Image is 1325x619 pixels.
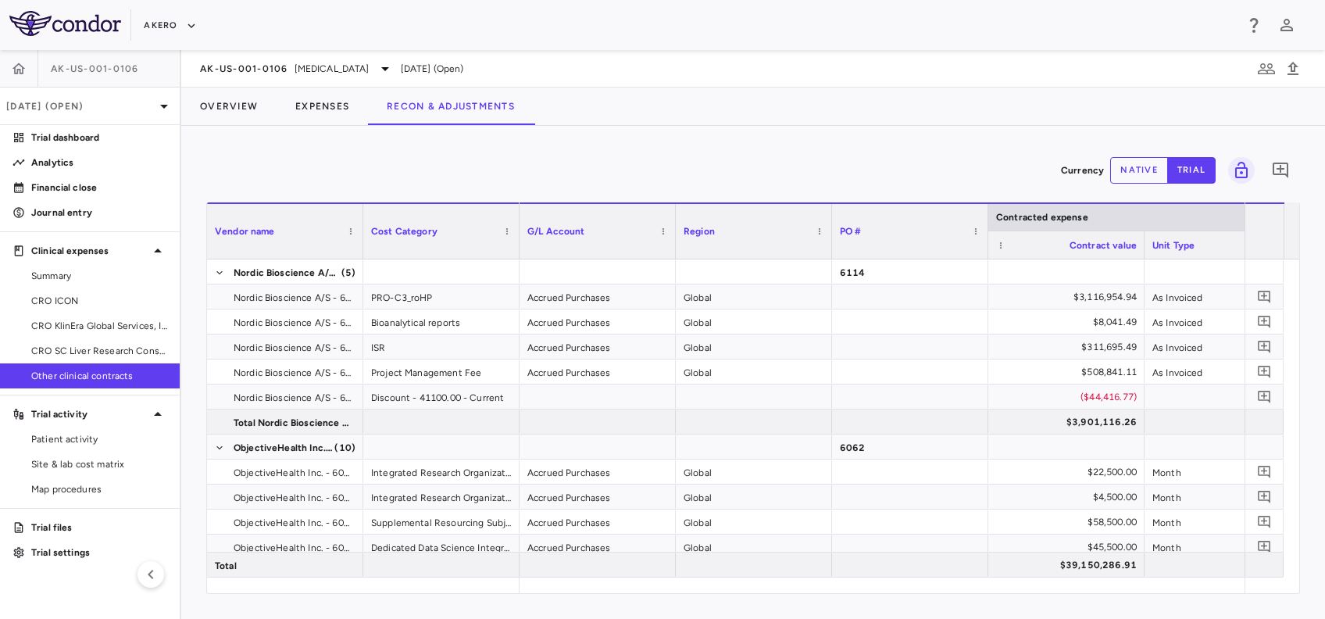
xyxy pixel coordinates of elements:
span: Contract value [1070,240,1137,251]
button: Add comment [1254,311,1275,332]
div: Supplemental Resourcing Subject Engagement and Recruitment Scheduling and Retention Resourcing (S... [363,510,520,534]
span: CRO ICON [31,294,167,308]
span: Total Nordic Bioscience A/S - 6114 [234,410,354,435]
button: Add comment [1254,386,1275,407]
button: trial [1167,157,1216,184]
button: Add comment [1254,336,1275,357]
div: Month [1145,460,1301,484]
div: As Invoiced [1145,335,1301,359]
span: Map procedures [31,482,167,496]
div: Bioanalytical reports [363,309,520,334]
span: ObjectiveHealth Inc. - 6062 [234,485,354,510]
button: Overview [181,88,277,125]
div: Global [676,335,832,359]
div: $39,150,286.91 [1002,553,1137,578]
span: Nordic Bioscience A/S - 6114 [234,385,354,410]
div: Accrued Purchases [520,485,676,509]
span: ObjectiveHealth Inc. - 6062 [234,435,333,460]
span: Site & lab cost matrix [31,457,167,471]
span: Unit Type [1152,240,1195,251]
div: $45,500.00 [1002,535,1137,560]
div: 6114 [832,259,988,284]
span: Other clinical contracts [31,369,167,383]
p: [DATE] (Open) [6,99,155,113]
button: Add comment [1254,486,1275,507]
div: $58,500.00 [1002,510,1137,535]
div: Accrued Purchases [520,510,676,534]
img: logo-full-BYUhSk78.svg [9,11,121,36]
div: Global [676,309,832,334]
div: Project Management Fee [363,360,520,384]
span: PO # [840,226,862,237]
div: As Invoiced [1145,309,1301,334]
svg: Add comment [1271,161,1290,180]
span: Region [684,226,715,237]
div: Global [676,535,832,559]
div: $4,500.00 [1002,485,1137,510]
span: Nordic Bioscience A/S - 6114 [234,335,354,360]
div: 6062 [832,435,988,459]
span: (5) [341,260,355,285]
svg: Add comment [1257,314,1272,329]
button: Akero [144,13,196,38]
div: Dedicated Data Science Integration and Interpretation-Objective View (Starting [DATE] onwards) [363,535,520,559]
div: Integrated Research Organization Expedited Start-up [363,460,520,484]
svg: Add comment [1257,514,1272,529]
div: $508,841.11 [1002,360,1137,385]
span: Nordic Bioscience A/S - 6114 [234,310,354,335]
div: Accrued Purchases [520,460,676,484]
span: AK-US-001-0106 [200,63,288,75]
button: Expenses [277,88,368,125]
span: Vendor name [215,226,275,237]
p: Clinical expenses [31,244,148,258]
p: Trial activity [31,407,148,421]
div: Global [676,284,832,309]
div: As Invoiced [1145,284,1301,309]
span: G/L Account [527,226,585,237]
span: Patient activity [31,432,167,446]
div: $22,500.00 [1002,460,1137,485]
div: $3,901,116.26 [1002,410,1137,435]
div: Accrued Purchases [520,284,676,309]
span: Contracted expense [996,212,1088,223]
span: Summary [31,269,167,283]
p: Trial settings [31,546,167,560]
span: Total [215,553,237,578]
svg: Add comment [1257,364,1272,379]
svg: Add comment [1257,389,1272,404]
div: As Invoiced [1145,360,1301,384]
span: ObjectiveHealth Inc. - 6062 [234,535,354,560]
button: Add comment [1254,286,1275,307]
div: ($44,416.77) [1002,385,1137,410]
span: AK-US-001-0106 [51,63,139,75]
div: Discount - 41100.00 - Current [363,385,520,409]
button: Add comment [1254,461,1275,482]
span: Nordic Bioscience A/S - 6114 [234,360,354,385]
span: CRO SC Liver Research Consortium LLC [31,344,167,358]
span: [MEDICAL_DATA] [295,62,370,76]
div: Global [676,460,832,484]
span: ObjectiveHealth Inc. - 6062 [234,510,354,535]
div: Month [1145,485,1301,509]
svg: Add comment [1257,464,1272,479]
div: Global [676,485,832,509]
svg: Add comment [1257,539,1272,554]
span: Cost Category [371,226,437,237]
p: Financial close [31,181,167,195]
div: PRO-C3_roHP [363,284,520,309]
span: You do not have permission to lock or unlock grids [1222,157,1255,184]
button: native [1110,157,1168,184]
div: Integrated Research Organization Expedited Start-up-Additional sites [363,485,520,509]
p: Currency [1061,163,1104,177]
div: Accrued Purchases [520,535,676,559]
span: (10) [334,435,355,460]
div: Accrued Purchases [520,360,676,384]
span: CRO KlinEra Global Services, Inc [31,319,167,333]
svg: Add comment [1257,489,1272,504]
p: Trial files [31,521,167,535]
button: Add comment [1254,511,1275,532]
p: Journal entry [31,206,167,220]
div: ISR [363,335,520,359]
svg: Add comment [1257,289,1272,304]
div: Month [1145,535,1301,559]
